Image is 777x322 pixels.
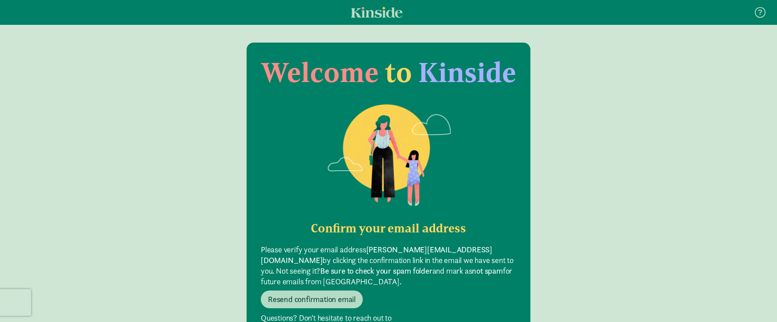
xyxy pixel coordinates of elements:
[385,56,412,89] span: to
[261,291,363,308] button: Resend confirmation email
[418,56,516,89] span: Kinside
[261,244,492,265] b: [PERSON_NAME][EMAIL_ADDRESS][DOMAIN_NAME]
[261,221,516,236] h2: Confirm your email address
[351,7,403,18] a: Kinside
[261,56,379,89] span: Welcome
[472,266,502,276] b: not spam
[268,294,356,305] span: Resend confirmation email
[320,266,432,276] b: Be sure to check your spam folder
[261,244,516,287] p: Please verify your email address by clicking the confirmation link in the email we have sent to y...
